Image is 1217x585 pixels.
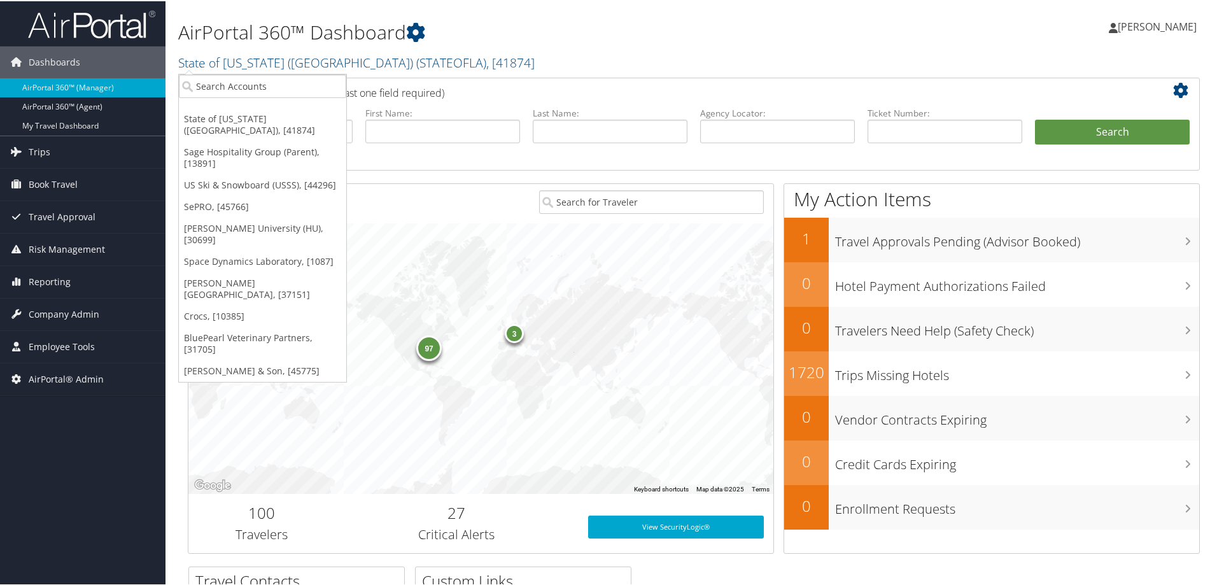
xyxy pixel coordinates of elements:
a: State of [US_STATE] ([GEOGRAPHIC_DATA]) [178,53,535,70]
input: Search for Traveler [539,189,764,213]
a: [PERSON_NAME] [1109,6,1209,45]
h3: Trips Missing Hotels [835,359,1199,383]
h3: Travelers Need Help (Safety Check) [835,314,1199,339]
h2: 1 [784,227,829,248]
label: Last Name: [533,106,687,118]
h2: 0 [784,316,829,337]
span: [PERSON_NAME] [1118,18,1197,32]
h1: AirPortal 360™ Dashboard [178,18,866,45]
a: [PERSON_NAME][GEOGRAPHIC_DATA], [37151] [179,271,346,304]
a: 0Travelers Need Help (Safety Check) [784,306,1199,350]
a: Space Dynamics Laboratory, [1087] [179,250,346,271]
a: SePRO, [45766] [179,195,346,216]
a: 1Travel Approvals Pending (Advisor Booked) [784,216,1199,261]
a: View SecurityLogic® [588,514,764,537]
span: Employee Tools [29,330,95,362]
h3: Vendor Contracts Expiring [835,404,1199,428]
span: Trips [29,135,50,167]
span: Travel Approval [29,200,95,232]
label: Agency Locator: [700,106,855,118]
h2: 0 [784,449,829,471]
h2: 0 [784,271,829,293]
span: Book Travel [29,167,78,199]
button: Search [1035,118,1190,144]
img: airportal-logo.png [28,8,155,38]
h2: 100 [198,501,325,523]
span: AirPortal® Admin [29,362,104,394]
a: [PERSON_NAME] University (HU), [30699] [179,216,346,250]
span: ( STATEOFLA ) [416,53,486,70]
h2: 1720 [784,360,829,382]
h2: 0 [784,494,829,516]
h3: Travel Approvals Pending (Advisor Booked) [835,225,1199,250]
a: State of [US_STATE] ([GEOGRAPHIC_DATA]), [41874] [179,107,346,140]
a: Crocs, [10385] [179,304,346,326]
span: , [ 41874 ] [486,53,535,70]
span: (at least one field required) [323,85,444,99]
h3: Critical Alerts [344,525,569,542]
h2: Airtinerary Lookup [198,79,1106,101]
span: Company Admin [29,297,99,329]
div: 3 [505,322,524,341]
a: [PERSON_NAME] & Son, [45775] [179,359,346,381]
a: 0Enrollment Requests [784,484,1199,528]
span: Reporting [29,265,71,297]
a: 0Vendor Contracts Expiring [784,395,1199,439]
h1: My Action Items [784,185,1199,211]
h3: Travelers [198,525,325,542]
img: Google [192,476,234,493]
label: First Name: [365,106,520,118]
a: BluePearl Veterinary Partners, [31705] [179,326,346,359]
a: 0Hotel Payment Authorizations Failed [784,261,1199,306]
div: 97 [416,334,442,360]
a: US Ski & Snowboard (USSS), [44296] [179,173,346,195]
span: Map data ©2025 [696,484,744,491]
button: Keyboard shortcuts [634,484,689,493]
label: Ticket Number: [868,106,1022,118]
a: Sage Hospitality Group (Parent), [13891] [179,140,346,173]
h2: 27 [344,501,569,523]
span: Dashboards [29,45,80,77]
h3: Hotel Payment Authorizations Failed [835,270,1199,294]
a: Open this area in Google Maps (opens a new window) [192,476,234,493]
span: Risk Management [29,232,105,264]
h2: 0 [784,405,829,426]
a: 0Credit Cards Expiring [784,439,1199,484]
input: Search Accounts [179,73,346,97]
a: Terms (opens in new tab) [752,484,770,491]
h3: Enrollment Requests [835,493,1199,517]
a: 1720Trips Missing Hotels [784,350,1199,395]
h3: Credit Cards Expiring [835,448,1199,472]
